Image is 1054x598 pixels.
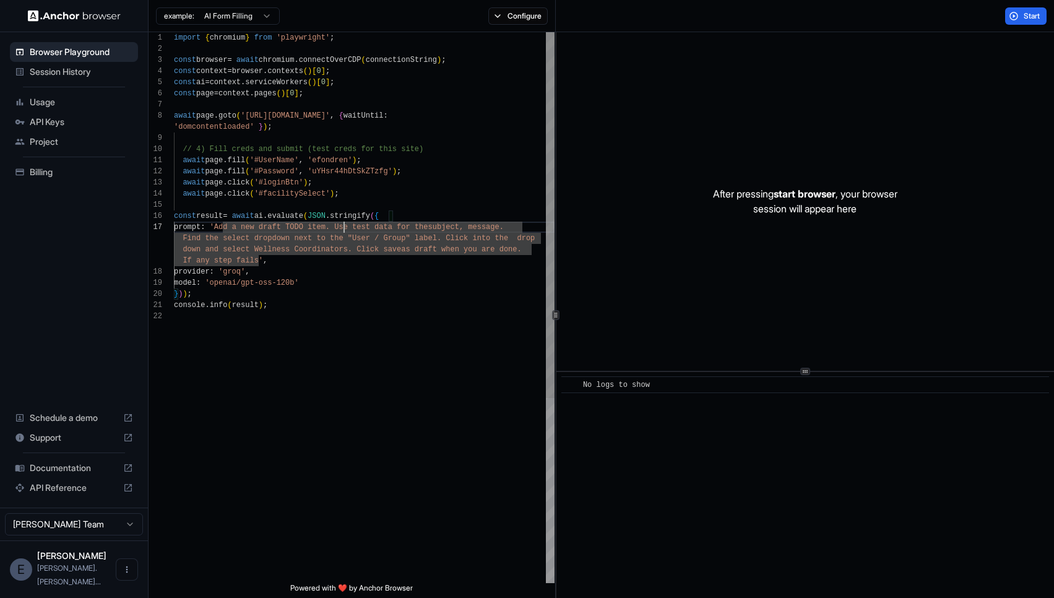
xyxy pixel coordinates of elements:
span: model [174,279,196,287]
div: 3 [149,54,162,66]
span: await [174,111,196,120]
span: ai [196,78,205,87]
span: } [174,290,178,298]
span: ; [356,156,361,165]
span: , [330,111,334,120]
span: . [223,156,227,165]
span: provider [174,267,210,276]
div: Support [10,428,138,448]
span: const [174,212,196,220]
div: 9 [149,132,162,144]
span: ; [263,301,267,310]
span: ) [263,123,267,131]
span: as draft when you are done. [401,245,521,254]
span: = [223,212,227,220]
span: ai [254,212,263,220]
span: ; [308,178,312,187]
span: Browser Playground [30,46,133,58]
div: Browser Playground [10,42,138,62]
span: ) [437,56,441,64]
span: from [254,33,272,42]
span: ) [281,89,285,98]
span: fill [227,156,245,165]
span: ( [361,56,366,64]
span: eric.n.fondren@gmail.com [37,563,101,586]
span: // 4) Fill creds and submit (test creds for this s [183,145,405,154]
div: API Keys [10,112,138,132]
span: : [201,223,205,232]
div: 20 [149,288,162,300]
span: ( [236,111,241,120]
span: context [210,78,241,87]
span: ; [267,123,272,131]
span: [ [285,89,290,98]
span: 0 [321,78,326,87]
span: , [245,267,249,276]
div: Billing [10,162,138,182]
div: 2 [149,43,162,54]
span: chromium [210,33,246,42]
div: API Reference [10,478,138,498]
span: result [196,212,223,220]
span: pages [254,89,277,98]
span: const [174,78,196,87]
span: = [227,56,231,64]
span: page [205,189,223,198]
span: Find the select dropdown next to the "User / Group [183,234,405,243]
span: Project [30,136,133,148]
div: Project [10,132,138,152]
span: connectOverCDP [299,56,361,64]
span: } [259,123,263,131]
span: ) [178,290,183,298]
span: ; [334,189,339,198]
span: '#facilitySelect' [254,189,330,198]
div: Usage [10,92,138,112]
span: " label. Click into the drop [405,234,535,243]
div: Documentation [10,458,138,478]
span: ) [183,290,187,298]
span: page [196,89,214,98]
div: 19 [149,277,162,288]
span: Start [1024,11,1041,21]
span: . [241,78,245,87]
span: down and select Wellness Coordinators. Click save [183,245,401,254]
div: 22 [149,311,162,322]
span: ; [330,33,334,42]
span: Usage [30,96,133,108]
span: ( [370,212,374,220]
span: ( [249,189,254,198]
span: const [174,56,196,64]
div: Schedule a demo [10,408,138,428]
span: , [263,256,267,265]
span: ) [303,178,308,187]
div: 1 [149,32,162,43]
span: Schedule a demo [30,412,118,424]
span: ) [392,167,397,176]
span: result [232,301,259,310]
span: , [299,156,303,165]
span: No logs to show [583,381,650,389]
span: evaluate [267,212,303,220]
div: 13 [149,177,162,188]
span: , [299,167,303,176]
span: ) [352,156,356,165]
span: context [218,89,249,98]
span: ] [321,67,326,76]
span: 'Add a new draft TODO item. Use test data for the [210,223,428,232]
span: context [196,67,227,76]
span: . [223,167,227,176]
span: example: [164,11,194,21]
span: '#Password' [249,167,298,176]
span: 'openai/gpt-oss-120b' [205,279,298,287]
span: Support [30,431,118,444]
span: ) [308,67,312,76]
span: 'groq' [218,267,245,276]
span: fill [227,167,245,176]
div: 6 [149,88,162,99]
span: . [263,212,267,220]
span: API Keys [30,116,133,128]
span: 0 [316,67,321,76]
span: 'domcontentloaded' [174,123,254,131]
button: Open menu [116,558,138,581]
span: : [384,111,388,120]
